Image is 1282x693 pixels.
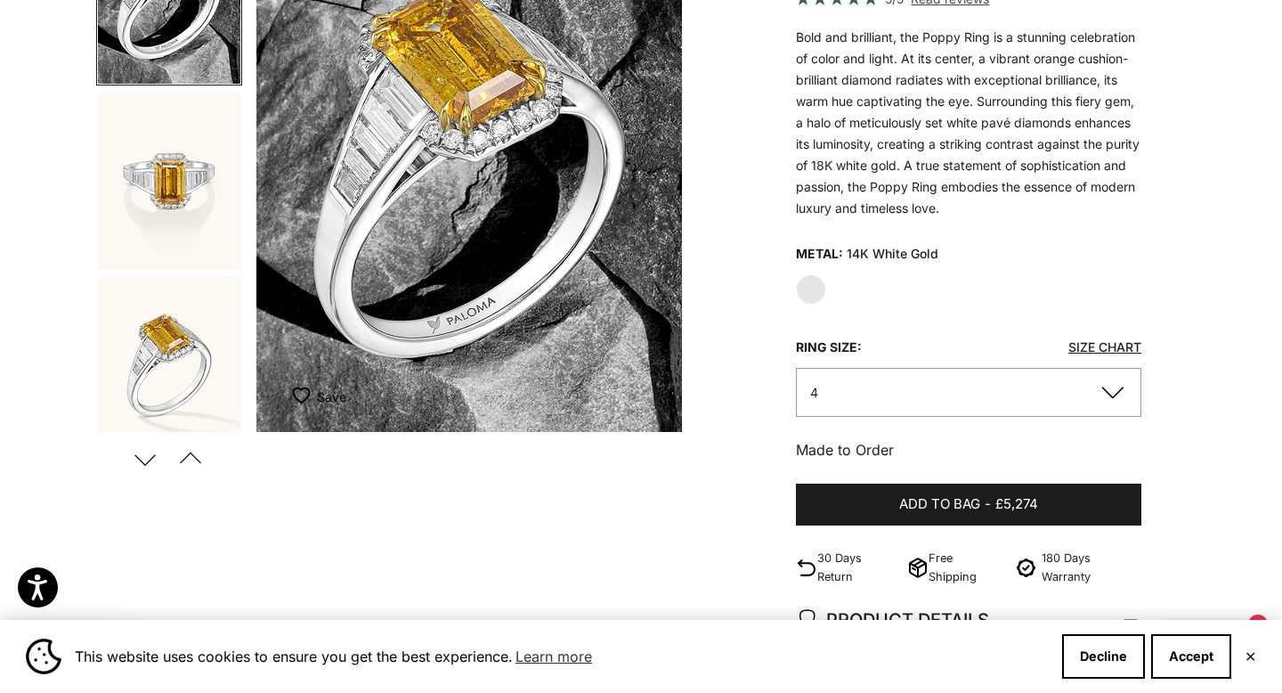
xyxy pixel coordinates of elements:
img: #YellowGold #WhiteGold #RoseGold [98,93,240,269]
button: Close [1245,651,1256,662]
span: Bold and brilliant, the Poppy Ring is a stunning celebration of color and light. At its center, a... [796,29,1140,216]
button: Go to item 2 [96,91,242,271]
p: 30 Days Return [817,549,900,586]
legend: Ring Size: [796,334,862,361]
img: wishlist [292,387,317,404]
span: Add to bag [899,493,980,516]
button: Add to bag-£5,274 [796,484,1141,526]
a: Learn more [513,643,595,670]
button: Add to Wishlist [292,379,346,414]
p: Made to Order [796,438,1141,461]
p: Free Shipping [929,549,1003,586]
span: 4 [810,385,818,400]
button: Decline [1062,634,1145,679]
summary: PRODUCT DETAILS [796,587,1141,653]
p: 180 Days Warranty [1042,549,1141,586]
button: Accept [1151,634,1231,679]
a: Size Chart [1068,339,1141,355]
span: £5,274 [995,493,1038,516]
span: This website uses cookies to ensure you get the best experience. [75,643,1048,670]
img: Cookie banner [26,639,61,674]
button: 4 [796,368,1141,417]
variant-option-value: 14K White Gold [847,241,938,267]
button: Go to item 3 [96,275,242,455]
span: PRODUCT DETAILS [796,605,989,635]
legend: Metal: [796,241,843,267]
img: #YellowGold #WhiteGold #RoseGold [98,277,240,453]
